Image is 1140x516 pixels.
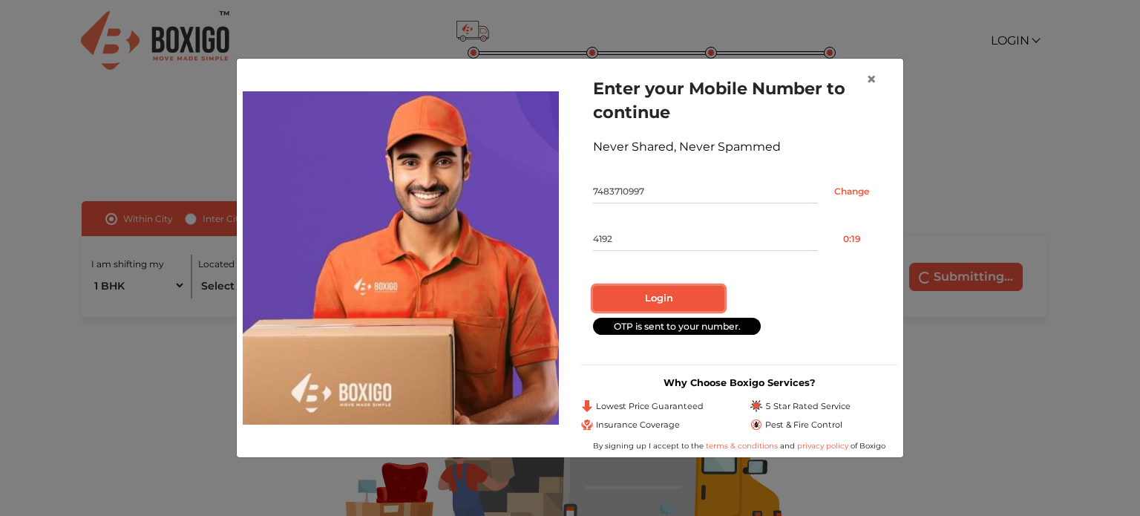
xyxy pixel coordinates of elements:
span: 5 Star Rated Service [765,400,851,413]
a: terms & conditions [706,441,780,451]
button: 0:19 [818,227,885,251]
input: Enter OTP [593,227,818,251]
div: By signing up I accept to the and of Boxigo [581,440,897,451]
span: × [866,68,877,90]
button: Login [593,286,724,311]
img: relocation-img [243,91,559,424]
span: Lowest Price Guaranteed [596,400,704,413]
h3: Why Choose Boxigo Services? [581,377,897,388]
span: Pest & Fire Control [765,419,842,431]
span: Insurance Coverage [596,419,680,431]
input: Change [818,180,885,203]
input: Mobile No [593,180,818,203]
button: Close [854,59,888,100]
a: privacy policy [795,441,851,451]
div: OTP is sent to your number. [593,318,761,335]
div: Never Shared, Never Spammed [593,138,885,156]
h1: Enter your Mobile Number to continue [593,76,885,124]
